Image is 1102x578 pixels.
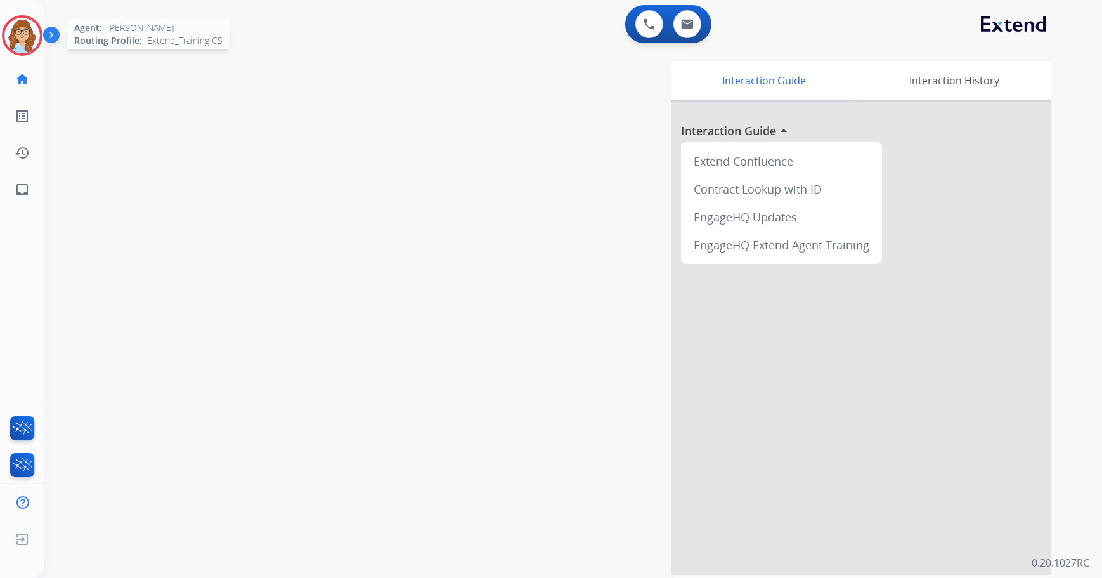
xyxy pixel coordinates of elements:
[147,34,223,47] span: Extend_Training CS
[107,22,174,34] span: [PERSON_NAME]
[15,108,30,124] mat-icon: list_alt
[686,147,877,175] div: Extend Confluence
[1032,555,1089,570] p: 0.20.1027RC
[15,182,30,197] mat-icon: inbox
[858,61,1051,100] div: Interaction History
[686,203,877,231] div: EngageHQ Updates
[15,145,30,161] mat-icon: history
[4,18,40,53] img: avatar
[74,34,142,47] span: Routing Profile:
[15,72,30,87] mat-icon: home
[686,175,877,203] div: Contract Lookup with ID
[74,22,102,34] span: Agent:
[686,231,877,259] div: EngageHQ Extend Agent Training
[671,61,858,100] div: Interaction Guide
